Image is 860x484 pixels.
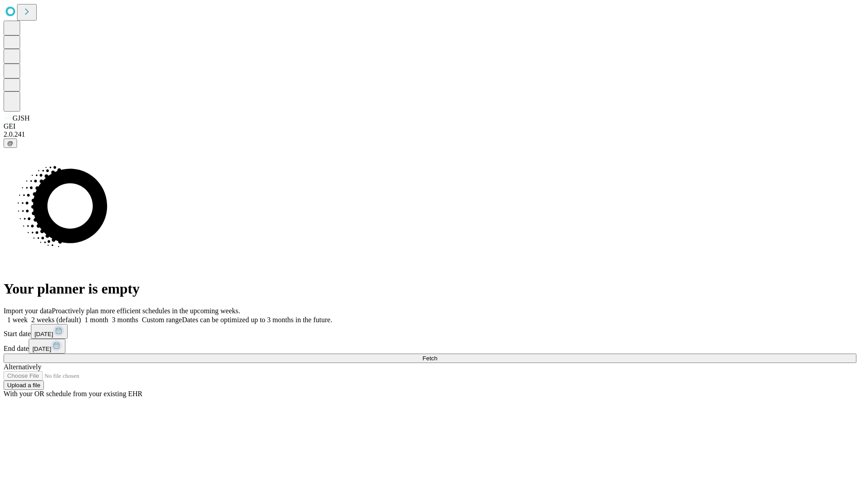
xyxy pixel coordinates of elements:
button: Fetch [4,354,856,363]
div: GEI [4,122,856,130]
div: Start date [4,324,856,339]
span: 2 weeks (default) [31,316,81,324]
span: Import your data [4,307,52,315]
span: @ [7,140,13,147]
div: 2.0.241 [4,130,856,138]
div: End date [4,339,856,354]
span: 3 months [112,316,138,324]
span: [DATE] [34,331,53,337]
button: [DATE] [29,339,65,354]
span: Custom range [142,316,182,324]
span: Proactively plan more efficient schedules in the upcoming weeks. [52,307,240,315]
span: 1 week [7,316,28,324]
button: Upload a file [4,380,44,390]
button: @ [4,138,17,148]
span: GJSH [13,114,30,122]
span: Alternatively [4,363,41,371]
span: With your OR schedule from your existing EHR [4,390,142,398]
h1: Your planner is empty [4,281,856,297]
span: 1 month [85,316,108,324]
span: Dates can be optimized up to 3 months in the future. [182,316,332,324]
button: [DATE] [31,324,68,339]
span: Fetch [422,355,437,362]
span: [DATE] [32,346,51,352]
